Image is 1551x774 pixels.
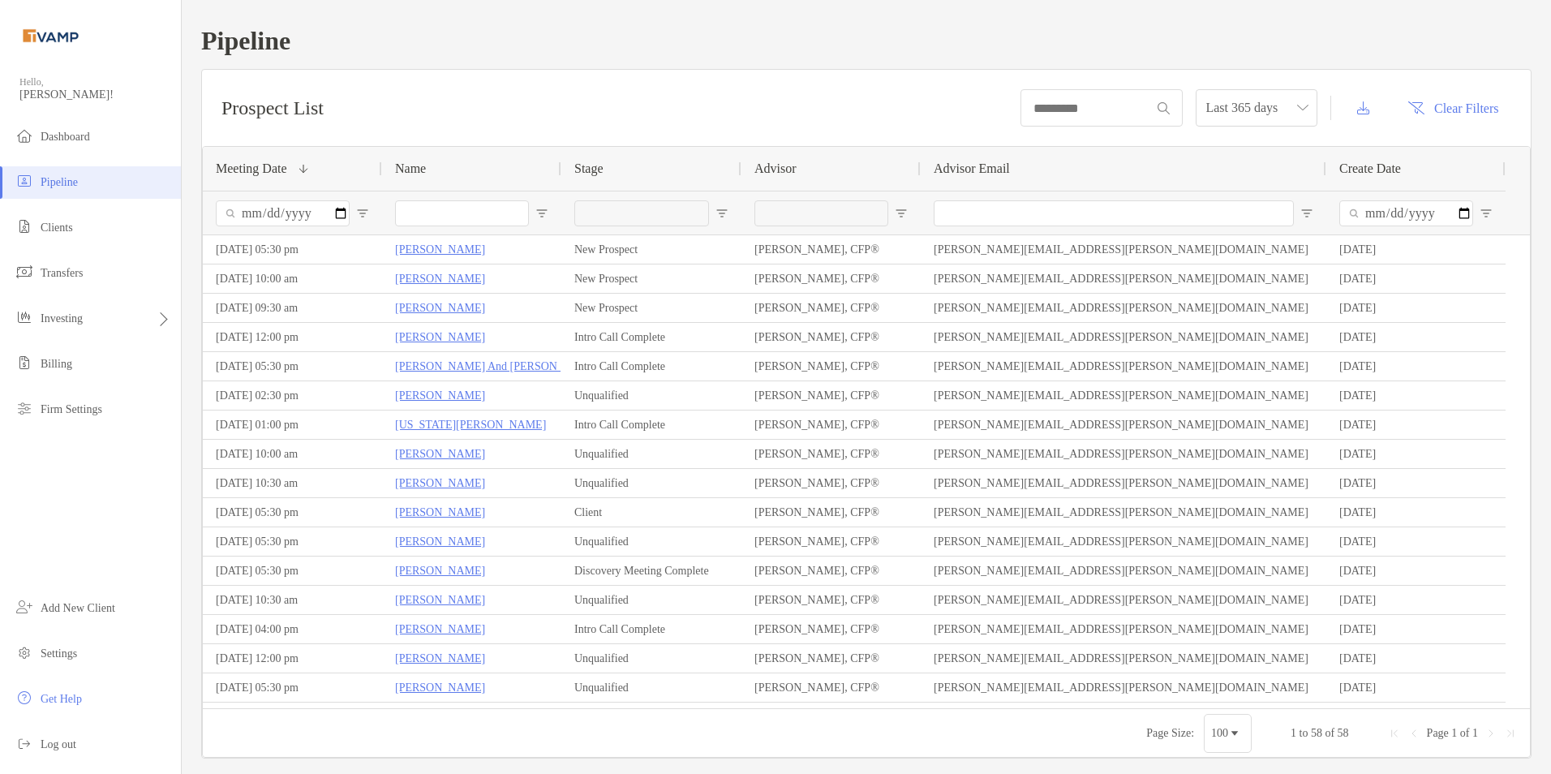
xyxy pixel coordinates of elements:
[203,323,382,351] div: [DATE] 12:00 pm
[1326,644,1506,673] div: [DATE]
[741,381,921,410] div: [PERSON_NAME], CFP®
[15,126,34,145] img: dashboard icon
[356,207,369,220] button: Open Filter Menu
[395,356,600,376] a: [PERSON_NAME] And [PERSON_NAME]
[41,738,76,750] span: Log out
[561,294,741,322] div: New Prospect
[1291,727,1296,739] span: 1
[203,557,382,585] div: [DATE] 05:30 pm
[741,644,921,673] div: [PERSON_NAME], CFP®
[921,323,1326,351] div: [PERSON_NAME][EMAIL_ADDRESS][PERSON_NAME][DOMAIN_NAME]
[561,235,741,264] div: New Prospect
[1326,557,1506,585] div: [DATE]
[921,352,1326,381] div: [PERSON_NAME][EMAIL_ADDRESS][PERSON_NAME][DOMAIN_NAME]
[921,615,1326,643] div: [PERSON_NAME][EMAIL_ADDRESS][PERSON_NAME][DOMAIN_NAME]
[574,161,604,176] span: Stage
[41,131,90,143] span: Dashboard
[41,358,72,370] span: Billing
[561,498,741,527] div: Client
[741,615,921,643] div: [PERSON_NAME], CFP®
[395,269,485,289] a: [PERSON_NAME]
[921,469,1326,497] div: [PERSON_NAME][EMAIL_ADDRESS][PERSON_NAME][DOMAIN_NAME]
[15,171,34,191] img: pipeline icon
[741,235,921,264] div: [PERSON_NAME], CFP®
[203,469,382,497] div: [DATE] 10:30 am
[395,415,546,435] a: [US_STATE][PERSON_NAME]
[15,217,34,236] img: clients icon
[395,590,485,610] a: [PERSON_NAME]
[921,527,1326,556] div: [PERSON_NAME][EMAIL_ADDRESS][PERSON_NAME][DOMAIN_NAME]
[741,557,921,585] div: [PERSON_NAME], CFP®
[561,527,741,556] div: Unqualified
[1326,411,1506,439] div: [DATE]
[15,353,34,372] img: billing icon
[561,264,741,293] div: New Prospect
[741,469,921,497] div: [PERSON_NAME], CFP®
[1338,727,1349,739] span: 58
[41,221,73,234] span: Clients
[1326,469,1506,497] div: [DATE]
[1205,90,1308,126] span: Last 365 days
[741,352,921,381] div: [PERSON_NAME], CFP®
[395,161,426,176] span: Name
[561,352,741,381] div: Intro Call Complete
[1472,727,1478,739] span: 1
[203,440,382,468] div: [DATE] 10:00 am
[1326,527,1506,556] div: [DATE]
[203,703,382,731] div: [DATE] 04:30 pm
[203,235,382,264] div: [DATE] 05:30 pm
[41,647,77,660] span: Settings
[921,586,1326,614] div: [PERSON_NAME][EMAIL_ADDRESS][PERSON_NAME][DOMAIN_NAME]
[715,207,728,220] button: Open Filter Menu
[395,385,485,406] a: [PERSON_NAME]
[216,200,350,226] input: Meeting Date Filter Input
[395,502,485,522] p: [PERSON_NAME]
[395,531,485,552] a: [PERSON_NAME]
[1204,714,1252,753] div: Page Size
[15,733,34,753] img: logout icon
[1146,727,1194,740] div: Page Size:
[395,444,485,464] a: [PERSON_NAME]
[395,677,485,698] a: [PERSON_NAME]
[1326,264,1506,293] div: [DATE]
[741,703,921,731] div: [PERSON_NAME], CFP®
[395,200,529,226] input: Name Filter Input
[1326,673,1506,702] div: [DATE]
[203,673,382,702] div: [DATE] 05:30 pm
[1427,727,1449,739] span: Page
[1326,323,1506,351] div: [DATE]
[221,97,324,119] h3: Prospect List
[395,473,485,493] a: [PERSON_NAME]
[1158,102,1170,114] img: input icon
[1326,440,1506,468] div: [DATE]
[741,264,921,293] div: [PERSON_NAME], CFP®
[15,688,34,707] img: get-help icon
[741,527,921,556] div: [PERSON_NAME], CFP®
[201,26,1532,56] h1: Pipeline
[1300,207,1313,220] button: Open Filter Menu
[203,411,382,439] div: [DATE] 01:00 pm
[535,207,548,220] button: Open Filter Menu
[1211,727,1228,740] div: 100
[921,381,1326,410] div: [PERSON_NAME][EMAIL_ADDRESS][PERSON_NAME][DOMAIN_NAME]
[395,239,485,260] p: [PERSON_NAME]
[15,398,34,418] img: firm-settings icon
[203,498,382,527] div: [DATE] 05:30 pm
[561,586,741,614] div: Unqualified
[395,707,485,727] a: [PERSON_NAME]
[741,586,921,614] div: [PERSON_NAME], CFP®
[1326,352,1506,381] div: [DATE]
[1326,703,1506,731] div: [DATE]
[203,352,382,381] div: [DATE] 05:30 pm
[15,262,34,282] img: transfers icon
[741,323,921,351] div: [PERSON_NAME], CFP®
[15,643,34,662] img: settings icon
